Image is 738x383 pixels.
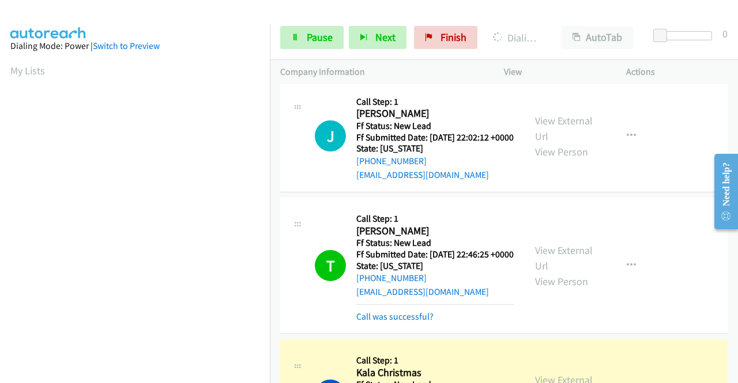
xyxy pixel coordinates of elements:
[535,145,588,158] a: View Person
[315,120,346,151] div: The call is yet to be attempted
[356,120,514,132] h5: Ff Status: New Lead
[307,31,333,44] span: Pause
[356,107,510,120] h2: [PERSON_NAME]
[535,275,588,288] a: View Person
[356,355,514,366] h5: Call Step: 1
[356,96,514,108] h5: Call Step: 1
[315,120,346,151] h1: J
[356,156,427,166] a: [PHONE_NUMBER]
[280,26,344,49] a: Pause
[375,31,396,44] span: Next
[504,65,605,79] p: View
[356,169,489,180] a: [EMAIL_ADDRESS][DOMAIN_NAME]
[562,26,633,49] button: AutoTab
[705,146,738,237] iframe: Resource Center
[356,366,514,380] h2: Kala Christmas
[659,31,712,40] div: Delay between calls (in seconds)
[356,213,514,225] h5: Call Step: 1
[440,31,466,44] span: Finish
[414,26,477,49] a: Finish
[10,39,259,53] div: Dialing Mode: Power |
[356,132,514,143] h5: Ff Submitted Date: [DATE] 22:02:12 +0000
[722,26,728,41] div: 0
[535,114,593,143] a: View External Url
[10,64,45,77] a: My Lists
[93,40,160,51] a: Switch to Preview
[315,250,346,281] h1: T
[356,272,427,283] a: [PHONE_NUMBER]
[349,26,406,49] button: Next
[535,244,593,272] a: View External Url
[356,237,514,249] h5: Ff Status: New Lead
[356,286,489,297] a: [EMAIL_ADDRESS][DOMAIN_NAME]
[493,30,541,45] p: Dialing Kala Christmas
[356,225,514,238] h2: [PERSON_NAME]
[356,311,434,322] a: Call was successful?
[356,143,514,154] h5: State: [US_STATE]
[626,65,728,79] p: Actions
[280,65,483,79] p: Company Information
[356,249,514,260] h5: Ff Submitted Date: [DATE] 22:46:25 +0000
[356,260,514,272] h5: State: [US_STATE]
